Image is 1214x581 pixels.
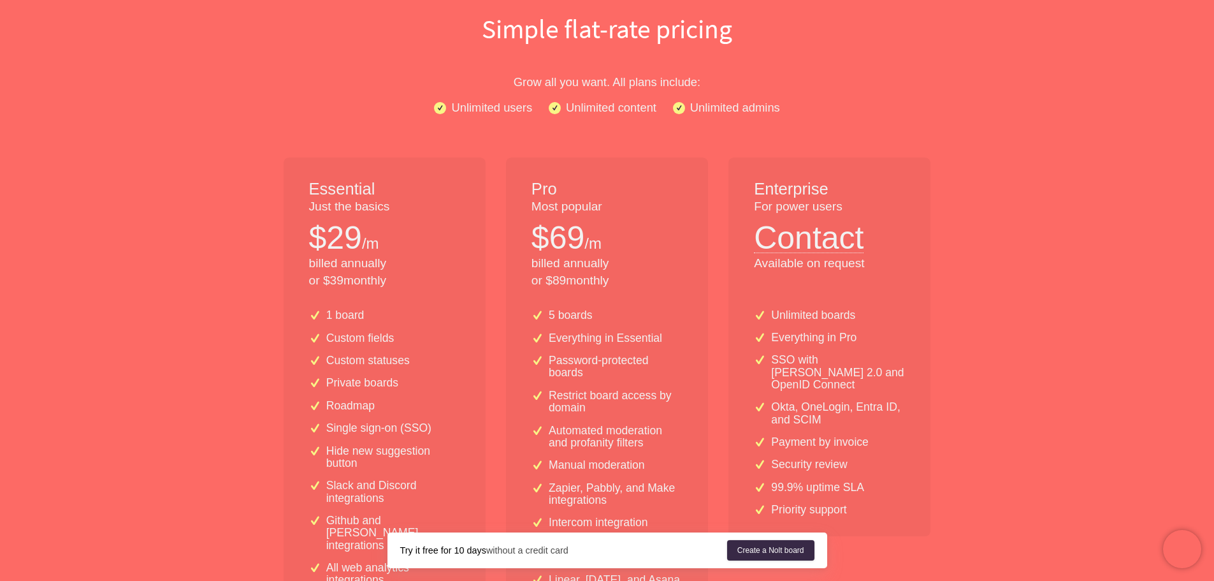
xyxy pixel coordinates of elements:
[199,73,1015,91] p: Grow all you want. All plans include:
[326,355,410,367] p: Custom statuses
[754,178,905,201] h1: Enterprise
[309,216,362,260] p: $ 29
[451,98,532,117] p: Unlimited users
[326,445,460,470] p: Hide new suggestion button
[771,332,856,344] p: Everything in Pro
[326,422,431,434] p: Single sign-on (SSO)
[771,309,855,321] p: Unlimited boards
[400,545,486,555] strong: Try it free for 10 days
[754,198,905,216] p: For power users
[549,309,592,321] p: 5 boards
[531,255,683,290] p: billed annually or $ 89 monthly
[727,540,814,561] a: Create a Nolt board
[326,515,460,552] p: Github and [PERSON_NAME] integrations
[690,98,780,117] p: Unlimited admins
[326,377,398,389] p: Private boards
[309,178,460,201] h1: Essential
[771,504,846,516] p: Priority support
[771,436,869,448] p: Payment by invoice
[549,482,683,507] p: Zapier, Pabbly, and Make integrations
[1163,530,1201,568] iframe: Chatra live chat
[309,198,460,216] p: Just the basics
[326,332,394,344] p: Custom fields
[549,517,648,529] p: Intercom integration
[771,401,905,426] p: Okta, OneLogin, Entra ID, and SCIM
[754,255,905,272] p: Available on request
[326,309,365,321] p: 1 board
[754,216,864,253] button: Contact
[771,459,847,471] p: Security review
[584,233,602,254] p: /m
[400,544,727,557] div: without a credit card
[549,332,662,344] p: Everything in Essential
[362,233,379,254] p: /m
[326,400,375,412] p: Roadmap
[771,354,905,391] p: SSO with [PERSON_NAME] 2.0 and OpenID Connect
[549,390,683,415] p: Restrict board access by domain
[531,178,683,201] h1: Pro
[309,255,460,290] p: billed annually or $ 39 monthly
[549,425,683,450] p: Automated moderation and profanity filters
[549,459,645,471] p: Manual moderation
[771,482,864,494] p: 99.9% uptime SLA
[531,198,683,216] p: Most popular
[549,355,683,379] p: Password-protected boards
[531,216,584,260] p: $ 69
[566,98,656,117] p: Unlimited content
[326,480,460,504] p: Slack and Discord integrations
[199,10,1015,47] h1: Simple flat-rate pricing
